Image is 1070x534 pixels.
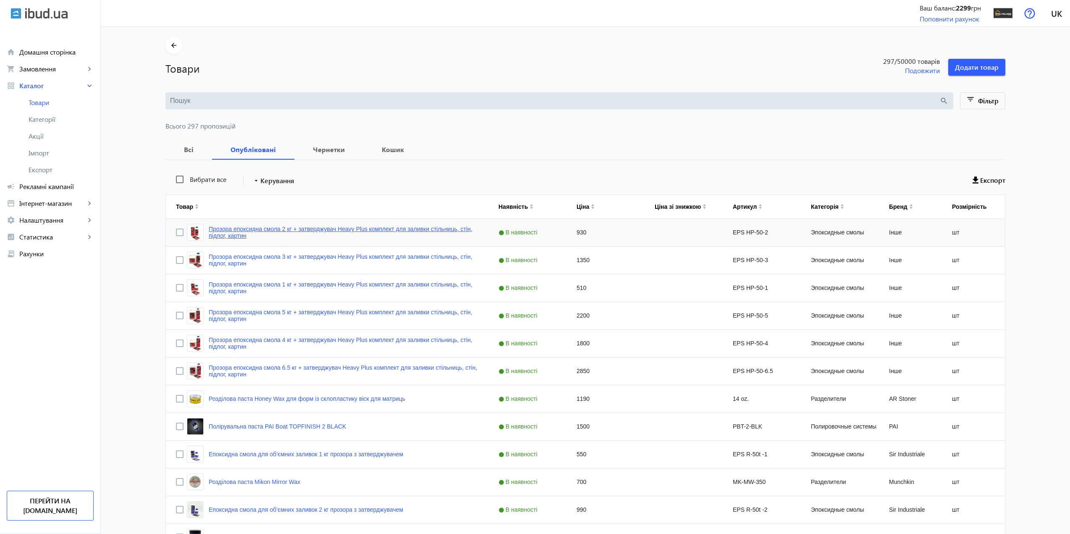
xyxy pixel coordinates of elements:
[566,385,645,413] div: 1190
[758,207,762,209] img: arrow-down.svg
[7,216,15,224] mat-icon: settings
[169,40,179,51] mat-icon: arrow_back
[889,203,907,210] div: Бренд
[19,48,94,56] span: Домашня сторінка
[19,233,85,241] span: Статистика
[209,395,405,402] a: Розділова паста Honey Wax для форм із склопластику віск для матриць
[19,182,94,191] span: Рекламні кампанії
[723,385,801,413] div: 14 oz.
[373,146,412,153] b: Кошик
[29,98,94,107] span: Товари
[942,247,1005,274] div: шт
[498,423,540,430] span: В наявності
[530,207,533,209] img: arrow-down.svg
[209,226,478,239] a: Прозора епоксидна смола 2 кг + затверджувач Heavy Plus комплект для заливки стільниць, стін, підл...
[209,253,478,267] a: Прозора епоксидна смола 3 кг + затверджувач Heavy Plus комплект для заливки стільниць, стін, підл...
[879,413,942,440] div: PAI
[498,368,540,374] span: В наявності
[7,491,94,521] a: Перейти на [DOMAIN_NAME]
[723,358,801,385] div: EPS HP-50-6.5
[942,413,1005,440] div: шт
[176,203,193,210] div: Товар
[566,330,645,357] div: 1800
[166,468,1005,496] div: Press SPACE to select this row.
[942,385,1005,413] div: шт
[723,247,801,274] div: EPS HP-50-3
[942,496,1005,523] div: шт
[188,176,226,183] label: Вибрати все
[85,233,94,241] mat-icon: keyboard_arrow_right
[973,173,1005,188] button: Експорт
[942,274,1005,302] div: шт
[7,233,15,241] mat-icon: analytics
[166,441,1005,468] div: Press SPACE to select this row.
[566,274,645,302] div: 510
[758,204,762,206] img: arrow-up.svg
[566,468,645,496] div: 700
[1051,8,1062,18] span: uk
[29,166,94,174] span: Експорт
[801,247,879,274] div: Эпоксидные смолы
[566,247,645,274] div: 1350
[209,309,478,322] a: Прозора епоксидна смола 5 кг + затверджувач Heavy Plus комплект для заливки стільниць, стін, підл...
[801,219,879,246] div: Эпоксидные смолы
[942,468,1005,496] div: шт
[942,330,1005,357] div: шт
[801,496,879,523] div: Эпоксидные смолы
[498,257,540,263] span: В наявності
[879,219,942,246] div: Інше
[29,115,94,124] span: Категорії
[19,250,94,258] span: Рахунки
[7,48,15,56] mat-icon: home
[7,182,15,191] mat-icon: campaign
[879,468,942,496] div: Munchkin
[7,199,15,208] mat-icon: storefront
[848,57,940,66] span: 297
[85,199,94,208] mat-icon: keyboard_arrow_right
[498,395,540,402] span: В наявності
[801,413,879,440] div: Полировочные системы
[801,468,879,496] div: Разделители
[920,14,979,23] a: Поповнити рахунок
[566,219,645,246] div: 930
[209,337,478,350] a: Прозора епоксидна смола 4 кг + затверджувач Heavy Plus комплект для заливки стільниць, стін, підл...
[723,219,801,246] div: EPS HP-50-2
[723,441,801,468] div: EPS R-50t -1
[566,441,645,468] div: 550
[942,219,1005,246] div: шт
[19,82,85,90] span: Каталог
[498,312,540,319] span: В наявності
[879,302,942,329] div: Інше
[166,385,1005,413] div: Press SPACE to select this row.
[591,204,595,206] img: arrow-up.svg
[166,247,1005,274] div: Press SPACE to select this row.
[1024,8,1035,19] img: help.svg
[260,176,294,186] span: Керування
[19,65,85,73] span: Замовлення
[879,274,942,302] div: Інше
[978,96,999,105] span: Фільтр
[566,358,645,385] div: 2850
[166,219,1005,247] div: Press SPACE to select this row.
[948,59,1005,76] button: Додати товар
[7,65,15,73] mat-icon: shopping_cart
[801,358,879,385] div: Эпоксидные смолы
[942,302,1005,329] div: шт
[166,274,1005,302] div: Press SPACE to select this row.
[566,302,645,329] div: 2200
[195,204,199,206] img: arrow-up.svg
[655,203,701,210] div: Ціна зі знижкою
[733,203,757,210] div: Артикул
[956,3,971,12] b: 2299
[920,3,981,13] div: Ваш баланс: грн
[723,330,801,357] div: EPS HP-50-4
[566,496,645,523] div: 990
[879,358,942,385] div: Інше
[801,330,879,357] div: Эпоксидные смолы
[909,207,913,209] img: arrow-down.svg
[19,216,85,224] span: Налаштування
[209,506,403,513] a: Епоксидна смола для об’ємних заливок 2 кг прозора з затверджувачем
[176,146,202,153] b: Всі
[10,8,21,19] img: ibud.svg
[840,204,844,206] img: arrow-up.svg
